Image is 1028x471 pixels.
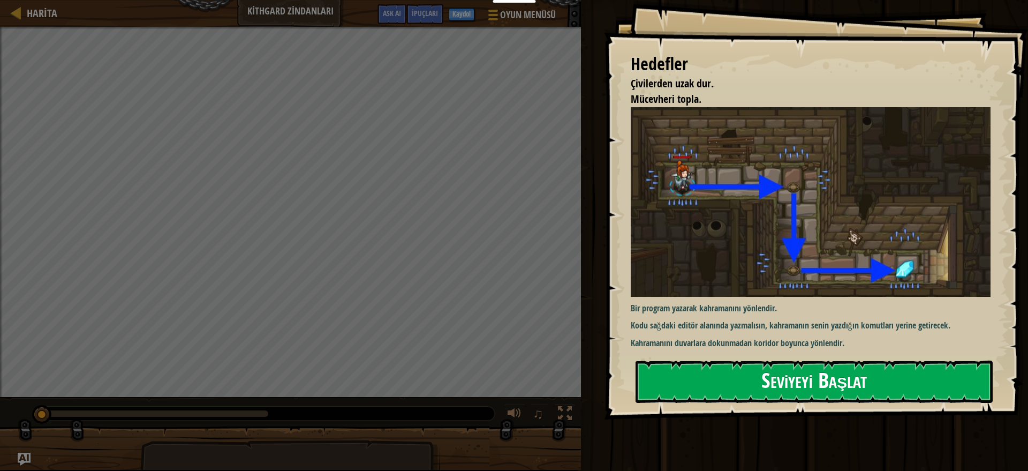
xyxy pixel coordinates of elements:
[383,8,401,18] span: Ask AI
[21,6,57,20] a: Harita
[617,76,988,92] li: Çivilerden uzak dur.
[377,4,406,24] button: Ask AI
[412,8,438,18] span: İpuçları
[18,453,31,466] button: Ask AI
[531,404,549,426] button: ♫
[27,6,57,20] span: Harita
[554,404,576,426] button: Tam ekran değiştir
[631,76,714,91] span: Çivilerden uzak dur.
[636,361,993,403] button: Seviyeyi Başlat
[631,319,1001,332] p: Kodu sağdaki editör alanında yazmalısın, kahramanın senin yazdığın komutları yerine getirecek.
[533,406,543,422] span: ♫
[631,92,701,106] span: Mücevheri topla.
[631,337,1001,349] p: Kahramanını duvarlara dokunmadan koridor boyunca yönlendir.
[631,52,991,77] div: Hedefler
[500,8,556,22] span: Oyun Menüsü
[617,92,988,107] li: Mücevheri topla.
[480,4,562,29] button: Oyun Menüsü
[631,302,1001,315] p: Bir program yazarak kahramanını yönlendir.
[631,107,1001,297] img: Dungeons of kithgard
[504,404,525,426] button: Sesi ayarla
[449,8,474,21] button: Kaydol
